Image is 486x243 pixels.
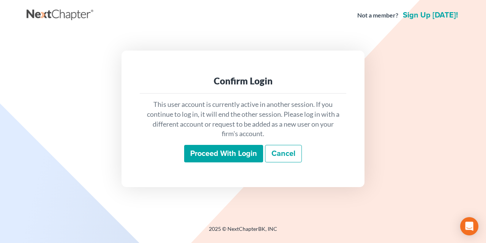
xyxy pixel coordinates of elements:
[146,75,340,87] div: Confirm Login
[265,145,302,162] a: Cancel
[146,100,340,139] p: This user account is currently active in another session. If you continue to log in, it will end ...
[357,11,398,20] strong: Not a member?
[184,145,263,162] input: Proceed with login
[460,217,478,235] div: Open Intercom Messenger
[401,11,459,19] a: Sign up [DATE]!
[27,225,459,239] div: 2025 © NextChapterBK, INC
